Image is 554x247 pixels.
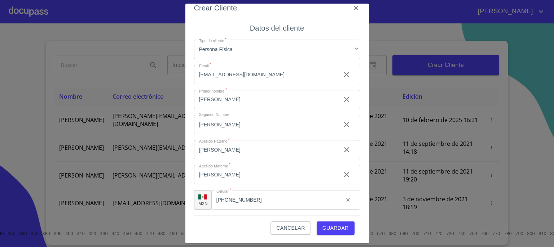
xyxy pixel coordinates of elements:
button: clear input [338,141,355,158]
button: Guardar [317,221,355,235]
button: clear input [338,166,355,183]
button: Cancelar [271,221,311,235]
button: clear input [338,66,355,83]
p: MXN [198,201,208,206]
button: clear input [338,91,355,108]
button: clear input [341,193,355,207]
span: Guardar [322,224,349,233]
img: R93DlvwvvjP9fbrDwZeCRYBHk45OWMq+AAOlFVsxT89f82nwPLnD58IP7+ANJEaWYhP0Tx8kkA0WlQMPQsAAgwAOmBj20AXj6... [198,194,207,199]
div: Persona Física [194,40,360,59]
h6: Datos del cliente [250,22,304,34]
button: clear input [338,116,355,133]
span: Cancelar [276,224,305,233]
h6: Crear Cliente [194,2,237,14]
